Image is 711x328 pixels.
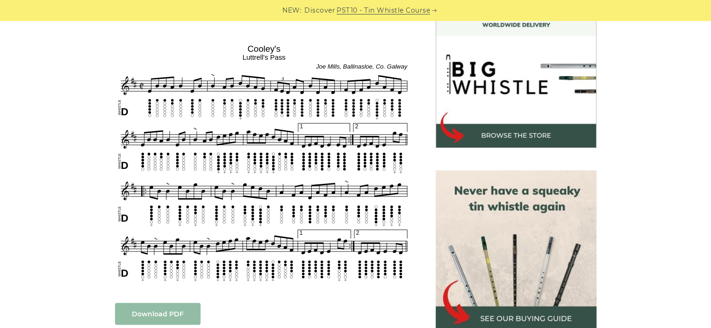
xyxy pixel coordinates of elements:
[115,41,413,284] img: Cooley's Tin Whistle Tabs & Sheet Music
[337,5,430,16] a: PST10 - Tin Whistle Course
[282,5,302,16] span: NEW:
[304,5,335,16] span: Discover
[115,303,201,325] a: Download PDF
